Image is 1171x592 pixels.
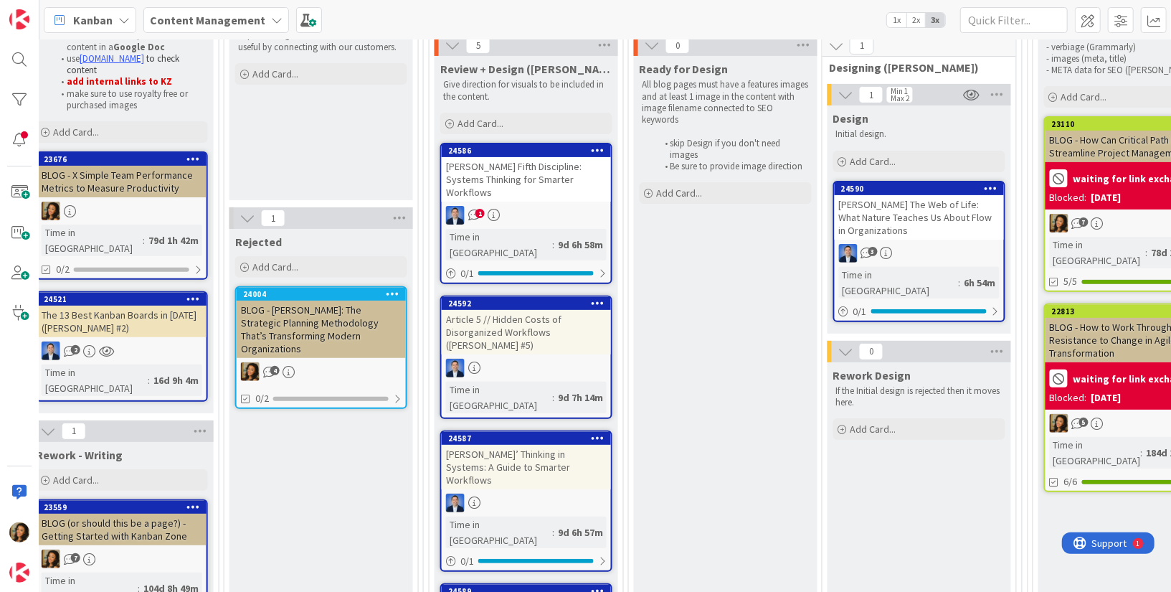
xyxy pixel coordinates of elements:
span: : [959,275,961,291]
div: 24004 [243,289,406,299]
div: Max 2 [891,95,909,102]
p: Give direction for visuals to be included in the content. [443,79,610,103]
span: Add Card... [252,67,298,80]
span: Add Card... [53,126,99,138]
div: Blocked: [1050,390,1087,405]
div: 23676 [37,153,207,166]
img: Visit kanbanzone.com [9,9,29,29]
span: 0 / 1 [853,304,867,319]
div: 24587[PERSON_NAME]’ Thinking in Systems: A Guide to Smarter Workflows [442,432,611,489]
input: Quick Filter... [960,7,1068,33]
div: CL [237,362,406,381]
div: 24592Article 5 // Hidden Costs of Disorganized Workflows ([PERSON_NAME] #5) [442,297,611,354]
div: 24590 [835,182,1004,195]
span: 1x [887,13,906,27]
span: Kanban [73,11,113,29]
span: 0/2 [255,391,269,406]
div: [PERSON_NAME] The Web of Life: What Nature Teaches Us About Flow in Organizations [835,195,1004,240]
img: CL [42,202,60,220]
span: 2x [906,13,926,27]
div: 16d 9h 4m [150,372,202,388]
div: 24586 [442,144,611,157]
div: 9d 6h 57m [554,525,607,540]
span: : [552,390,554,405]
div: 23559 [37,501,207,514]
span: 0 [859,343,883,360]
span: Add Card... [458,117,503,130]
div: BLOG (or should this be a page?) - Getting Started with Kanban Zone [37,514,207,545]
div: BLOG - X Simple Team Performance Metrics to Measure Productivity [37,166,207,197]
div: 24590 [841,184,1004,194]
div: [PERSON_NAME] Fifth Discipline: Systems Thinking for Smarter Workflows [442,157,611,202]
span: 1 [62,423,86,440]
div: [DATE] [1091,390,1122,405]
span: 5 [466,37,490,54]
span: 0/2 [56,262,70,277]
span: 6/6 [1064,474,1078,489]
div: 24592 [442,297,611,310]
div: 24587 [448,433,611,443]
img: DP [446,359,465,377]
div: Time in [GEOGRAPHIC_DATA] [1050,237,1146,268]
li: make sure to use royalty free or purchased images [53,88,206,112]
span: 7 [71,553,80,563]
div: Time in [GEOGRAPHIC_DATA] [446,382,552,413]
div: DP [37,342,207,360]
div: 23559BLOG (or should this be a page?) - Getting Started with Kanban Zone [37,501,207,545]
span: Add Card... [850,423,896,436]
div: 23676 [44,154,207,164]
img: DP [446,494,465,512]
div: 1 [75,6,78,17]
span: Ready for Design [640,62,729,76]
div: Min 1 [891,88,908,95]
span: 5 [1079,418,1089,427]
li: Be sure to provide image direction [657,161,810,172]
span: : [143,232,145,248]
img: DP [446,206,465,225]
div: CL [37,550,207,568]
div: 24521The 13 Best Kanban Boards in [DATE] ([PERSON_NAME] #2) [37,293,207,337]
div: 24586 [448,146,611,156]
span: : [1146,245,1148,260]
img: DP [42,342,60,360]
li: skip Design if you don't need images [657,138,810,161]
img: CL [1050,214,1068,232]
strong: add internal links to KZ [67,75,172,88]
div: 24521 [37,293,207,306]
span: 1 [850,37,874,55]
p: Explore images and ensure the article is useful by connecting with our customers. [238,29,404,53]
div: 24592 [448,299,611,309]
span: 4 [270,366,280,375]
div: Time in [GEOGRAPHIC_DATA] [839,267,959,299]
span: 7 [1079,217,1089,227]
div: Article 5 // Hidden Costs of Disorganized Workflows ([PERSON_NAME] #5) [442,310,611,354]
span: Add Card... [850,155,896,168]
div: 0/1 [835,303,1004,321]
div: 23676BLOG - X Simple Team Performance Metrics to Measure Productivity [37,153,207,197]
div: 24587 [442,432,611,445]
div: CL [37,202,207,220]
div: 24590[PERSON_NAME] The Web of Life: What Nature Teaches Us About Flow in Organizations [835,182,1004,240]
div: [DATE] [1091,190,1122,205]
div: DP [442,206,611,225]
div: Time in [GEOGRAPHIC_DATA] [42,225,143,256]
span: to check content [67,52,181,76]
span: Add Card... [1061,90,1107,103]
div: 6h 54m [961,275,1000,291]
img: CL [1050,414,1068,433]
div: Blocked: [1050,190,1087,205]
div: Time in [GEOGRAPHIC_DATA] [446,229,552,260]
img: CL [9,522,29,542]
span: 0 [665,37,690,54]
img: CL [42,550,60,568]
span: Add Card... [252,260,298,273]
span: 3 [868,247,878,256]
strong: Google Doc [113,41,165,53]
span: Designing (Chloe) [830,60,998,75]
div: 24004 [237,288,406,301]
b: Content Management [150,13,265,27]
div: DP [442,359,611,377]
img: DP [839,244,858,263]
span: Design [833,111,869,126]
div: Time in [GEOGRAPHIC_DATA] [1050,437,1141,469]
